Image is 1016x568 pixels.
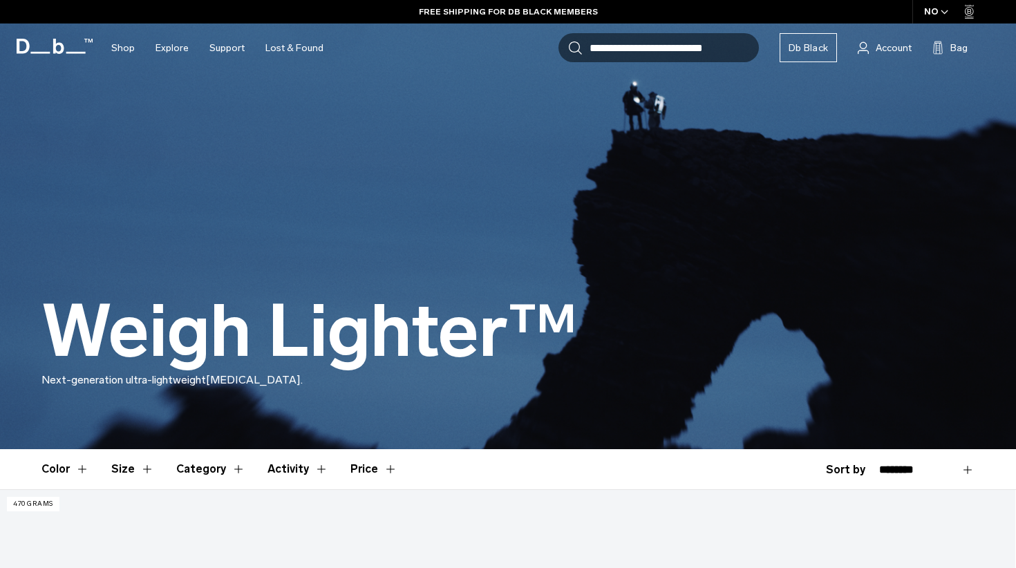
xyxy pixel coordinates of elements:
[41,373,206,386] span: Next-generation ultra-lightweight
[176,449,245,489] button: Toggle Filter
[209,23,245,73] a: Support
[780,33,837,62] a: Db Black
[350,449,397,489] button: Toggle Price
[876,41,912,55] span: Account
[111,23,135,73] a: Shop
[858,39,912,56] a: Account
[206,373,303,386] span: [MEDICAL_DATA].
[265,23,323,73] a: Lost & Found
[156,23,189,73] a: Explore
[267,449,328,489] button: Toggle Filter
[41,449,89,489] button: Toggle Filter
[101,23,334,73] nav: Main Navigation
[41,292,577,372] h1: Weigh Lighter™
[419,6,598,18] a: FREE SHIPPING FOR DB BLACK MEMBERS
[111,449,154,489] button: Toggle Filter
[7,497,59,511] p: 470 grams
[950,41,968,55] span: Bag
[932,39,968,56] button: Bag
